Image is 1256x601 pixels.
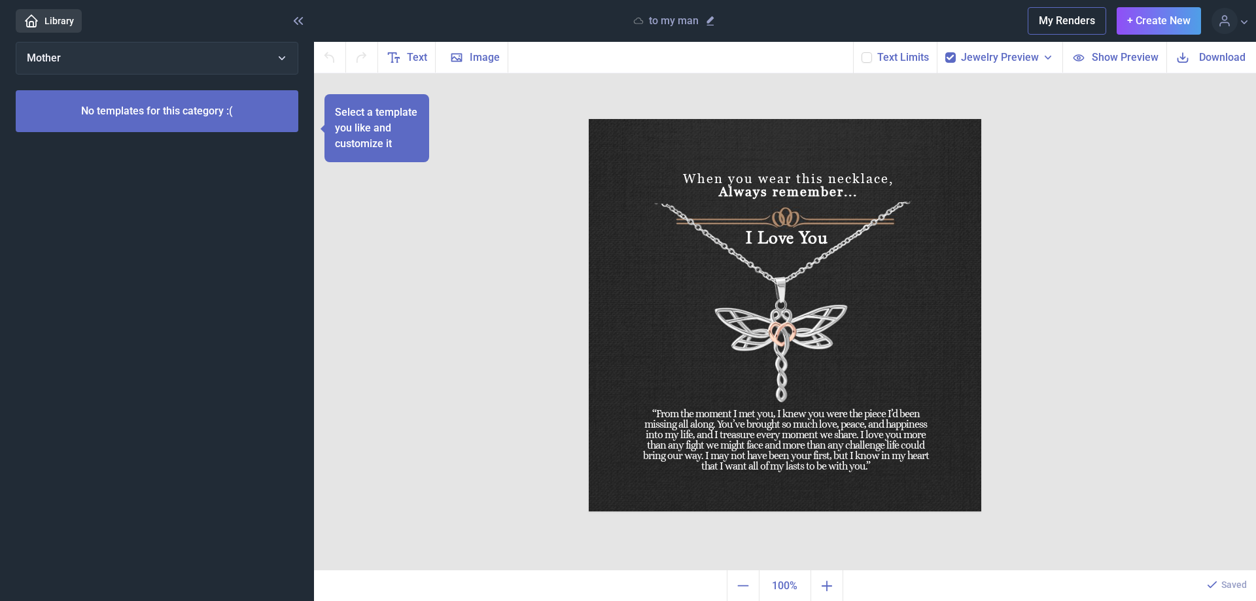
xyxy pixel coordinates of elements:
span: Text [407,50,427,65]
span: Download [1199,50,1246,65]
button: Mother [16,42,298,75]
div: “From the moment I met you, I knew you were the piece I’d been missing all along. You’ve brought ... [636,409,936,448]
button: Zoom out [727,570,759,601]
img: b024.jpg [589,119,981,511]
button: Download [1166,42,1256,73]
span: Jewelry Preview [961,50,1039,65]
button: Text Limits [877,50,929,65]
b: Always remember... [719,184,858,199]
button: Show Preview [1062,42,1166,73]
span: Show Preview [1092,50,1159,65]
div: I Love You [667,225,907,252]
button: Redo [346,42,378,73]
button: Text [378,42,436,73]
p: to my man [649,14,699,27]
p: No templates for this category :( [16,90,298,132]
button: Zoom in [811,570,843,601]
div: When you wear this necklace, [635,172,942,209]
button: + Create New [1117,7,1201,35]
button: Jewelry Preview [961,50,1055,65]
span: Image [470,50,500,65]
p: Select a template you like and customize it [335,105,419,152]
a: Library [16,9,82,33]
button: Actual size [759,570,811,601]
button: Undo [314,42,346,73]
span: Mother [27,52,61,64]
p: Saved [1221,578,1247,591]
span: 100% [762,573,808,599]
button: Image [436,42,508,73]
button: My Renders [1028,7,1106,35]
